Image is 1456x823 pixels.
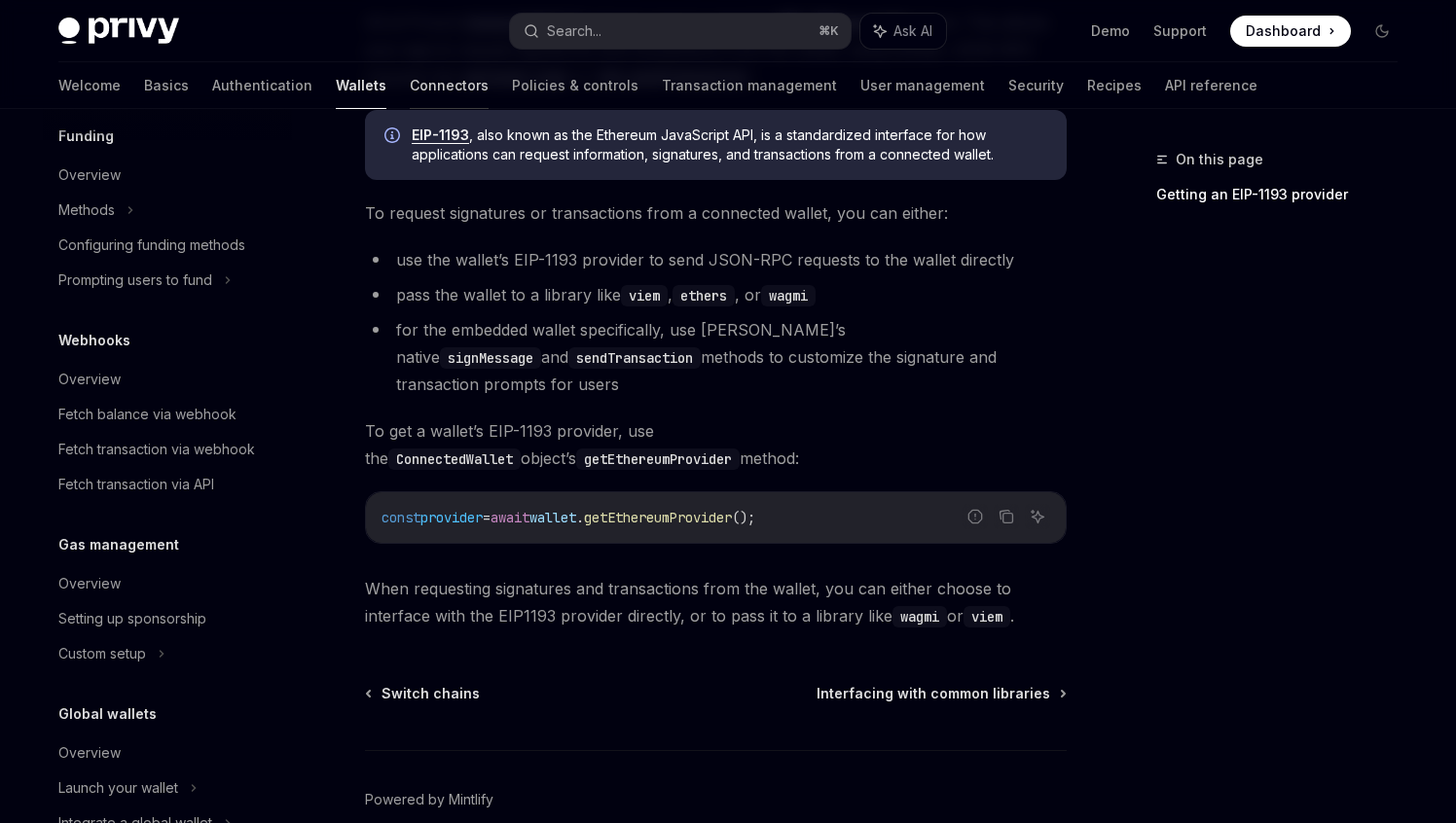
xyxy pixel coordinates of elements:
div: Overview [58,163,121,187]
a: Policies & controls [512,62,638,109]
code: wagmi [892,606,947,627]
a: Overview [43,735,292,770]
a: Fetch transaction via API [43,467,292,502]
span: When requesting signatures and transactions from the wallet, you can either choose to interface w... [365,575,1067,629]
span: Ask AI [893,21,932,41]
code: ConnectedWallet [388,448,521,470]
span: wallet [529,509,576,526]
h5: Webhooks [58,329,130,352]
div: Search... [547,19,601,43]
a: API reference [1165,62,1257,109]
img: dark logo [58,18,179,45]
code: getEthereumProvider [576,448,740,470]
button: Toggle dark mode [1366,16,1398,47]
span: On this page [1176,148,1263,171]
code: signMessage [440,347,541,369]
span: ⌘ K [819,23,839,39]
span: Switch chains [382,684,480,703]
a: Overview [43,158,292,193]
a: Overview [43,566,292,601]
div: Methods [58,198,115,222]
div: Setting up sponsorship [58,607,206,630]
a: Welcome [58,62,121,109]
a: Setting up sponsorship [43,601,292,636]
span: await [491,509,529,526]
code: sendTransaction [568,347,701,369]
div: Configuring funding methods [58,233,245,257]
div: Overview [58,741,121,765]
code: viem [964,606,1010,627]
button: Ask AI [1025,504,1050,529]
a: Demo [1091,21,1130,41]
div: Fetch transaction via API [58,473,214,496]
li: use the wallet’s EIP-1193 provider to send JSON-RPC requests to the wallet directly [365,246,1067,273]
a: Transaction management [662,62,837,109]
a: Fetch balance via webhook [43,397,292,432]
div: Fetch transaction via webhook [58,438,255,461]
div: Custom setup [58,642,146,665]
span: getEthereumProvider [584,509,732,526]
span: , also known as the Ethereum JavaScript API, is a standardized interface for how applications can... [412,125,1047,164]
a: User management [860,62,985,109]
a: Fetch transaction via webhook [43,432,292,467]
div: Overview [58,572,121,595]
a: Connectors [410,62,489,109]
li: for the embedded wallet specifically, use [PERSON_NAME]’s native and methods to customize the sig... [365,316,1067,398]
a: Configuring funding methods [43,228,292,263]
li: pass the wallet to a library like , , or [365,281,1067,308]
button: Search...⌘K [510,14,851,49]
a: Recipes [1087,62,1142,109]
a: Dashboard [1230,16,1351,47]
span: To get a wallet’s EIP-1193 provider, use the object’s method: [365,417,1067,472]
span: To request signatures or transactions from a connected wallet, you can either: [365,199,1067,227]
button: Copy the contents from the code block [994,504,1019,529]
a: Getting an EIP-1193 provider [1156,179,1413,210]
div: Overview [58,368,121,391]
div: Launch your wallet [58,776,178,800]
a: Authentication [212,62,312,109]
a: Support [1153,21,1207,41]
span: Interfacing with common libraries [817,684,1050,703]
code: ethers [673,285,735,306]
a: Wallets [336,62,386,109]
span: (); [732,509,755,526]
span: = [483,509,491,526]
h5: Gas management [58,533,179,556]
a: Switch chains [367,684,480,703]
a: Overview [43,362,292,397]
span: . [576,509,584,526]
div: Fetch balance via webhook [58,403,237,426]
button: Report incorrect code [963,504,988,529]
a: EIP-1193 [412,126,469,144]
a: Security [1008,62,1064,109]
span: Dashboard [1246,21,1321,41]
h5: Global wallets [58,702,157,726]
code: wagmi [761,285,816,306]
svg: Info [384,127,404,147]
div: Prompting users to fund [58,268,212,292]
code: viem [621,285,668,306]
a: Powered by Mintlify [365,790,493,809]
button: Ask AI [860,14,946,49]
span: const [382,509,420,526]
span: provider [420,509,483,526]
a: Interfacing with common libraries [817,684,1065,703]
a: Basics [144,62,189,109]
